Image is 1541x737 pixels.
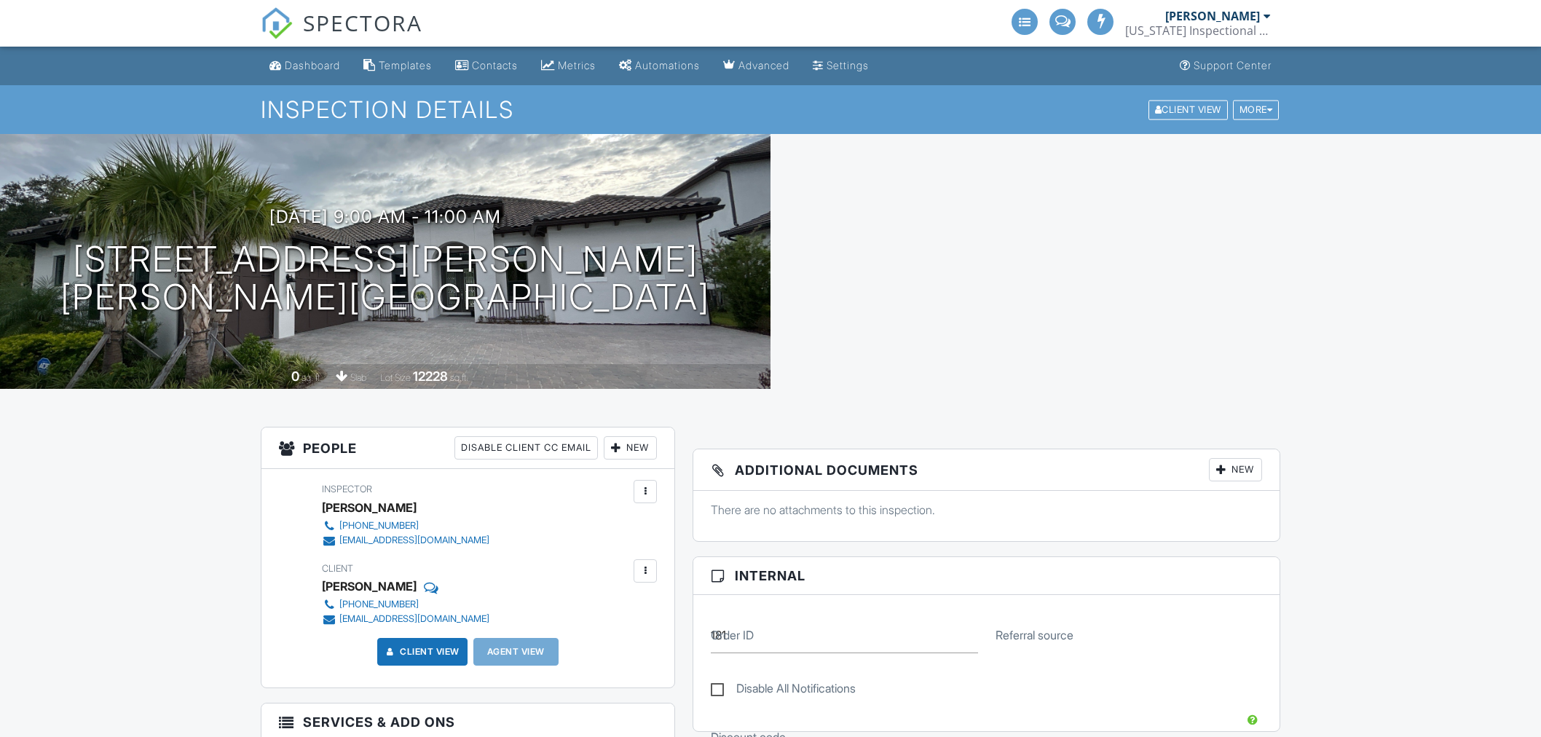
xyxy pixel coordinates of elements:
[285,59,340,71] div: Dashboard
[339,599,419,610] div: [PHONE_NUMBER]
[261,97,1280,122] h1: Inspection Details
[339,520,419,532] div: [PHONE_NUMBER]
[558,59,596,71] div: Metrics
[535,52,602,79] a: Metrics
[711,682,856,700] label: Disable All Notifications
[1165,9,1260,23] div: [PERSON_NAME]
[693,557,1280,595] h3: Internal
[717,52,795,79] a: Advanced
[450,372,468,383] span: sq.ft.
[322,575,417,597] div: [PERSON_NAME]
[261,427,674,469] h3: People
[60,240,710,318] h1: [STREET_ADDRESS][PERSON_NAME] [PERSON_NAME][GEOGRAPHIC_DATA]
[1194,59,1272,71] div: Support Center
[322,563,353,574] span: Client
[613,52,706,79] a: Automations (Advanced)
[339,535,489,546] div: [EMAIL_ADDRESS][DOMAIN_NAME]
[738,59,789,71] div: Advanced
[261,20,422,50] a: SPECTORA
[380,372,411,383] span: Lot Size
[1209,458,1262,481] div: New
[1233,100,1280,119] div: More
[350,372,366,383] span: slab
[322,519,489,533] a: [PHONE_NUMBER]
[339,613,489,625] div: [EMAIL_ADDRESS][DOMAIN_NAME]
[264,52,346,79] a: Dashboard
[269,207,501,226] h3: [DATE] 9:00 am - 11:00 am
[604,436,657,460] div: New
[322,533,489,548] a: [EMAIL_ADDRESS][DOMAIN_NAME]
[413,368,448,384] div: 12228
[454,436,598,460] div: Disable Client CC Email
[1174,52,1277,79] a: Support Center
[693,449,1280,491] h3: Additional Documents
[322,597,489,612] a: [PHONE_NUMBER]
[301,372,322,383] span: sq. ft.
[1148,100,1228,119] div: Client View
[449,52,524,79] a: Contacts
[807,52,875,79] a: Settings
[291,368,299,384] div: 0
[322,484,372,494] span: Inspector
[1147,103,1231,114] a: Client View
[1125,23,1271,38] div: Florida Inspectional Services LLC
[322,497,417,519] div: [PERSON_NAME]
[711,502,1262,518] p: There are no attachments to this inspection.
[358,52,438,79] a: Templates
[261,7,293,39] img: The Best Home Inspection Software - Spectora
[382,645,460,659] a: Client View
[379,59,432,71] div: Templates
[303,7,422,38] span: SPECTORA
[472,59,518,71] div: Contacts
[827,59,869,71] div: Settings
[635,59,700,71] div: Automations
[322,612,489,626] a: [EMAIL_ADDRESS][DOMAIN_NAME]
[996,627,1073,643] label: Referral source
[711,627,754,643] label: Order ID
